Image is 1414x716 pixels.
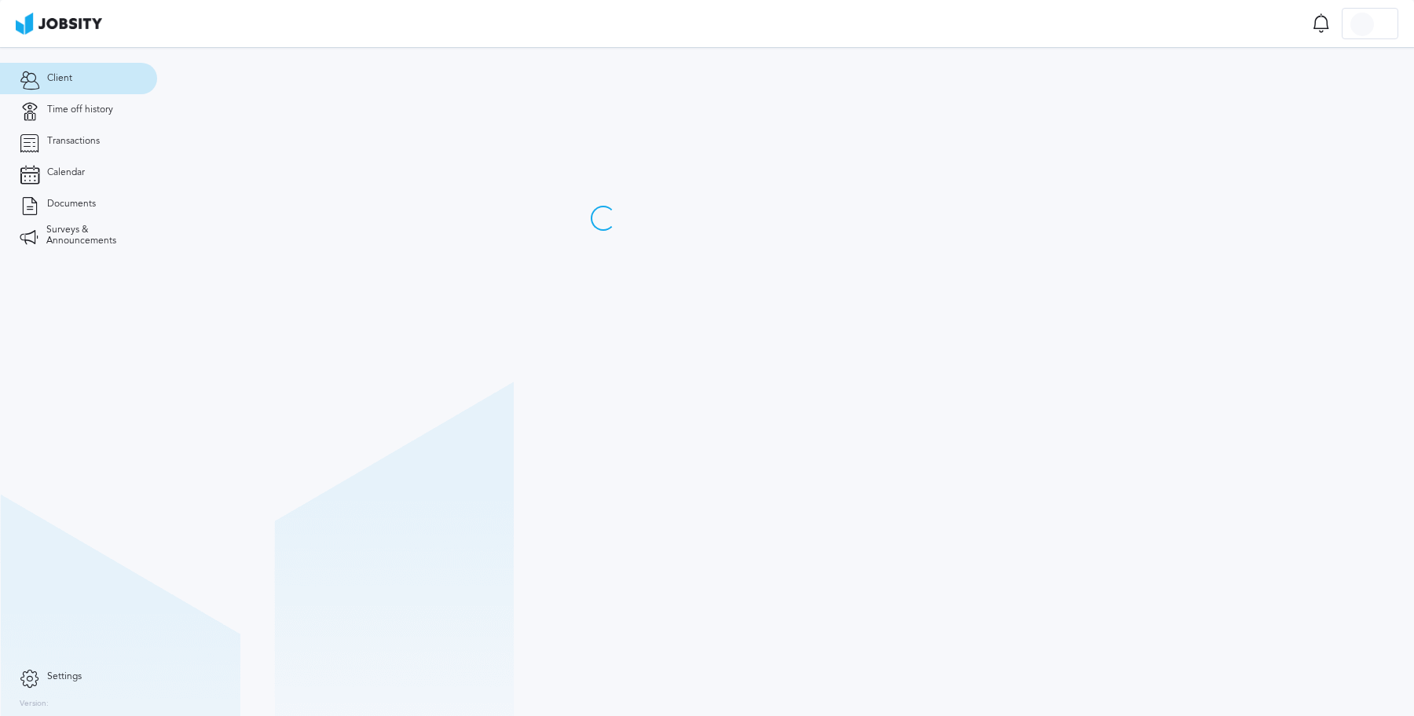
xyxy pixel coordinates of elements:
span: Transactions [47,136,100,147]
img: ab4bad089aa723f57921c736e9817d99.png [16,13,102,35]
span: Documents [47,199,96,210]
span: Settings [47,671,82,682]
span: Client [47,73,72,84]
span: Surveys & Announcements [46,225,137,247]
span: Calendar [47,167,85,178]
span: Time off history [47,104,113,115]
label: Version: [20,700,49,709]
